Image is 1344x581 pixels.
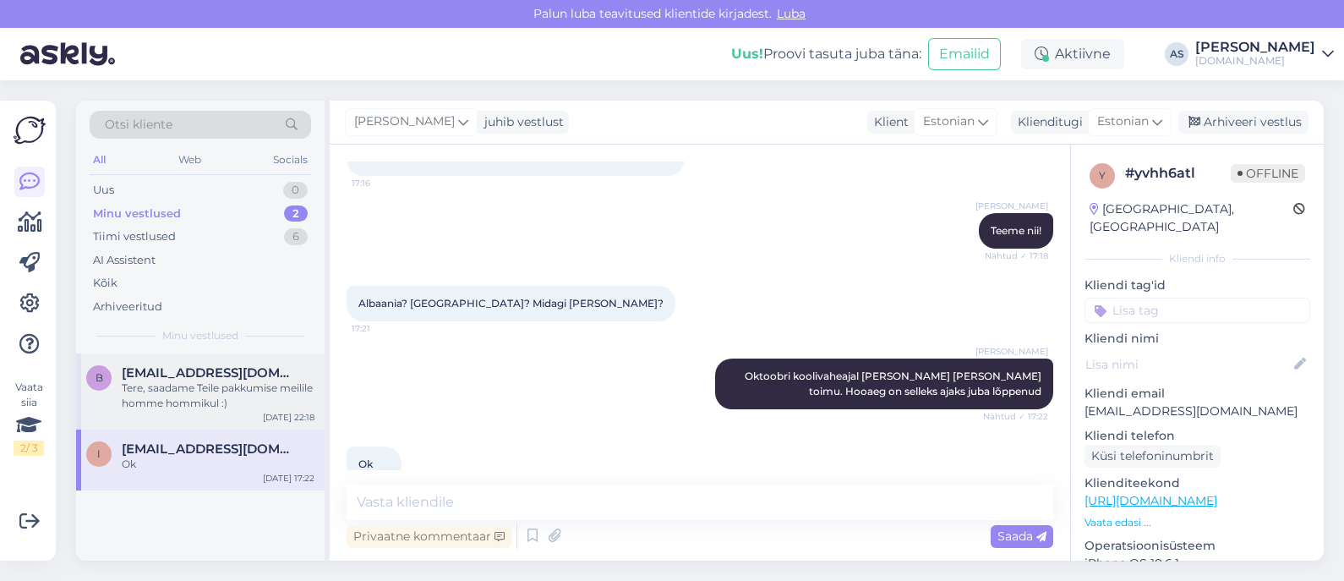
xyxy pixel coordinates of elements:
div: Minu vestlused [93,206,181,222]
div: [DOMAIN_NAME] [1195,54,1315,68]
span: Nähtud ✓ 17:22 [983,410,1048,423]
span: Otsi kliente [105,116,172,134]
p: [EMAIL_ADDRESS][DOMAIN_NAME] [1084,403,1310,420]
span: Minu vestlused [162,328,238,343]
span: Luba [772,6,811,21]
div: 2 [284,206,308,222]
div: [PERSON_NAME] [1195,41,1315,54]
span: 17:21 [352,322,415,335]
p: Vaata edasi ... [1084,515,1310,530]
span: [PERSON_NAME] [975,200,1048,212]
div: Web [175,149,205,171]
div: AS [1165,42,1188,66]
div: Aktiivne [1021,39,1124,69]
div: All [90,149,109,171]
div: Uus [93,182,114,199]
div: Klient [867,113,909,131]
div: 6 [284,228,308,245]
span: Offline [1231,164,1305,183]
b: Uus! [731,46,763,62]
div: Küsi telefoninumbrit [1084,445,1221,468]
p: Kliendi telefon [1084,427,1310,445]
span: 17:16 [352,177,415,189]
span: Nähtud ✓ 17:18 [985,249,1048,262]
div: Tiimi vestlused [93,228,176,245]
span: Albaania? [GEOGRAPHIC_DATA]? Midagi [PERSON_NAME]? [358,297,664,310]
div: Klienditugi [1011,113,1083,131]
span: [PERSON_NAME] [354,112,455,131]
p: Operatsioonisüsteem [1084,537,1310,555]
span: indrek.majas@gmail.com [122,441,298,457]
p: Kliendi tag'id [1084,277,1310,294]
span: Saada [997,529,1046,544]
span: b [96,371,103,384]
p: Kliendi email [1084,385,1310,403]
div: Privaatne kommentaar [347,525,511,548]
span: Oktoobri koolivaheajal [PERSON_NAME] [PERSON_NAME] toimu. Hooaeg on selleks ajaks juba lõppenud [745,370,1044,397]
a: [URL][DOMAIN_NAME] [1084,493,1217,508]
div: 0 [283,182,308,199]
div: Socials [270,149,311,171]
input: Lisa tag [1084,298,1310,323]
div: AI Assistent [93,252,156,269]
span: Estonian [1097,112,1149,131]
div: [DATE] 22:18 [263,411,314,424]
div: Kliendi info [1084,251,1310,266]
input: Lisa nimi [1085,355,1291,374]
div: Vaata siia [14,380,44,456]
div: Arhiveeri vestlus [1178,111,1308,134]
div: Ok [122,457,314,472]
span: [PERSON_NAME] [975,345,1048,358]
div: 2 / 3 [14,441,44,456]
div: Proovi tasuta juba täna: [731,44,921,64]
a: [PERSON_NAME][DOMAIN_NAME] [1195,41,1334,68]
div: # yvhh6atl [1125,163,1231,184]
span: Estonian [923,112,975,131]
span: Teeme nii! [991,224,1041,237]
span: i [97,447,101,460]
p: Klienditeekond [1084,474,1310,492]
div: [DATE] 17:22 [263,472,314,485]
span: brigittahirs@gmail.com [122,365,298,381]
div: Arhiveeritud [93,299,162,315]
p: iPhone OS 18.6.1 [1084,555,1310,573]
button: Emailid [928,38,1001,70]
span: y [1099,169,1106,182]
div: juhib vestlust [478,113,564,131]
div: [GEOGRAPHIC_DATA], [GEOGRAPHIC_DATA] [1090,200,1293,236]
div: Tere, saadame Teile pakkumise meilile homme hommikul :) [122,381,314,411]
span: Ok [358,458,373,470]
div: Kõik [93,275,117,292]
p: Kliendi nimi [1084,330,1310,348]
img: Askly Logo [14,114,46,146]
